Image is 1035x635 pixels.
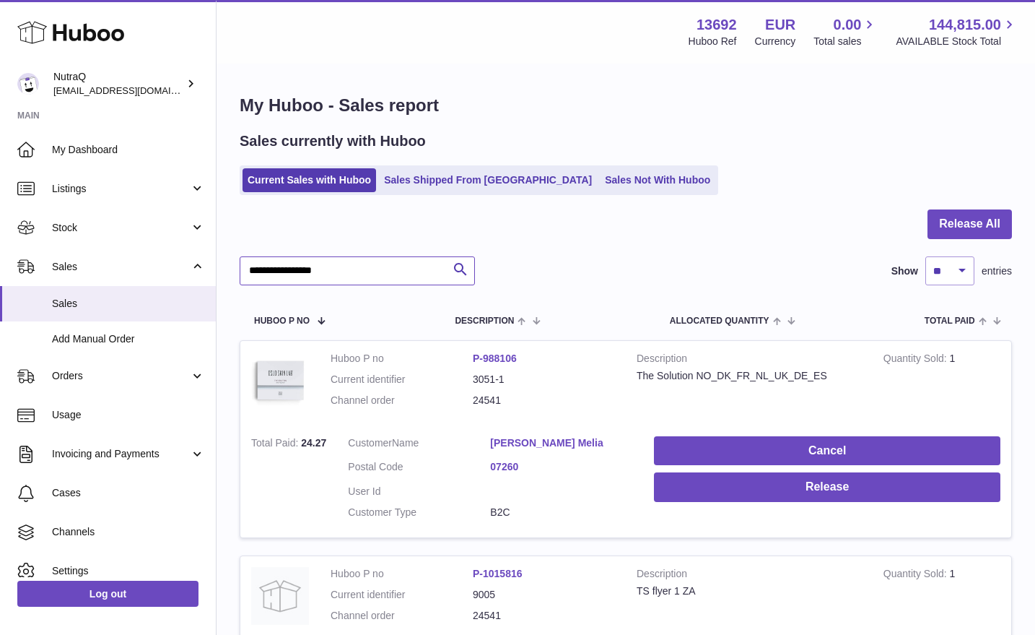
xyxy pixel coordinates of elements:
img: 136921728478892.jpg [251,352,309,410]
dt: Channel order [331,394,473,407]
dt: Postal Code [348,460,490,478]
a: P-988106 [473,353,517,364]
a: Current Sales with Huboo [243,168,376,192]
span: Customer [348,437,392,449]
dt: Current identifier [331,588,473,602]
dt: Current identifier [331,373,473,386]
span: Total sales [813,35,878,48]
dt: Huboo P no [331,567,473,581]
dd: 9005 [473,588,615,602]
span: My Dashboard [52,143,205,157]
dt: Channel order [331,609,473,623]
span: Invoicing and Payments [52,447,190,461]
span: Settings [52,564,205,578]
a: 07260 [490,460,632,474]
dt: Huboo P no [331,352,473,366]
strong: EUR [765,15,795,35]
dt: User Id [348,485,490,498]
span: Usage [52,408,205,422]
span: Sales [52,297,205,311]
span: Cases [52,486,205,500]
a: 144,815.00 AVAILABLE Stock Total [896,15,1018,48]
a: Log out [17,581,198,607]
h2: Sales currently with Huboo [240,131,426,151]
strong: Description [637,352,862,369]
button: Release [654,472,1000,502]
dd: 3051-1 [473,373,615,386]
span: Sales [52,260,190,274]
dd: 24541 [473,609,615,623]
span: Total paid [925,316,975,326]
strong: Description [637,567,862,584]
div: The Solution NO_DK_FR_NL_UK_DE_ES [637,369,862,383]
span: 144,815.00 [929,15,1001,35]
span: Add Manual Order [52,332,205,346]
span: AVAILABLE Stock Total [896,35,1018,48]
button: Cancel [654,436,1000,466]
div: Currency [755,35,796,48]
div: Huboo Ref [689,35,737,48]
img: no-photo.jpg [251,567,309,625]
dt: Customer Type [348,506,490,519]
span: [EMAIL_ADDRESS][DOMAIN_NAME] [53,85,212,96]
a: Sales Not With Huboo [600,168,715,192]
span: 24.27 [301,437,326,449]
span: Description [455,316,514,326]
img: log@nutraq.com [17,73,39,95]
dd: 24541 [473,394,615,407]
a: 0.00 Total sales [813,15,878,48]
dd: B2C [490,506,632,519]
strong: 13692 [696,15,737,35]
div: NutraQ [53,70,183,98]
a: Sales Shipped From [GEOGRAPHIC_DATA] [379,168,597,192]
td: 1 [873,341,1011,426]
span: ALLOCATED Quantity [670,316,769,326]
span: Stock [52,221,190,235]
h1: My Huboo - Sales report [240,94,1012,117]
span: entries [982,264,1012,278]
div: TS flyer 1 ZA [637,584,862,598]
span: Listings [52,182,190,196]
span: Orders [52,369,190,383]
dt: Name [348,436,490,454]
span: Channels [52,525,205,539]
button: Release All [927,209,1012,239]
strong: Quantity Sold [883,353,950,368]
span: 0.00 [834,15,862,35]
strong: Quantity Sold [883,568,950,583]
label: Show [891,264,918,278]
strong: Total Paid [251,437,301,452]
a: P-1015816 [473,568,523,579]
a: [PERSON_NAME] Melia [490,436,632,450]
span: Huboo P no [254,316,310,326]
